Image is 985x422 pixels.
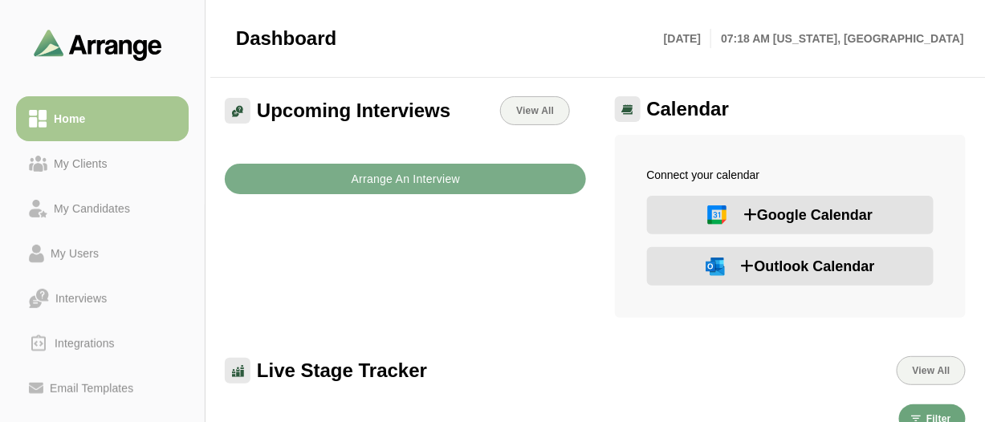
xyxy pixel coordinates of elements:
[664,29,711,48] p: [DATE]
[47,199,136,218] div: My Candidates
[647,196,934,234] button: Google Calendar
[257,359,427,383] span: Live Stage Tracker
[236,26,336,51] span: Dashboard
[16,141,189,186] a: My Clients
[350,164,460,194] b: Arrange An Interview
[500,96,569,125] a: View All
[43,379,140,398] div: Email Templates
[16,231,189,276] a: My Users
[741,255,875,278] span: Outlook Calendar
[47,154,114,173] div: My Clients
[743,204,873,226] span: Google Calendar
[16,276,189,321] a: Interviews
[225,164,586,194] button: Arrange An Interview
[48,334,121,353] div: Integrations
[515,105,554,116] span: View All
[912,365,950,376] span: View All
[647,167,934,183] p: Connect your calendar
[16,321,189,366] a: Integrations
[647,97,730,121] span: Calendar
[897,356,966,385] button: View All
[16,186,189,231] a: My Candidates
[16,96,189,141] a: Home
[257,99,450,123] span: Upcoming Interviews
[711,29,964,48] p: 07:18 AM [US_STATE], [GEOGRAPHIC_DATA]
[16,366,189,411] a: Email Templates
[647,247,934,286] button: Outlook Calendar
[47,109,92,128] div: Home
[49,289,113,308] div: Interviews
[34,29,162,60] img: arrangeai-name-small-logo.4d2b8aee.svg
[44,244,105,263] div: My Users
